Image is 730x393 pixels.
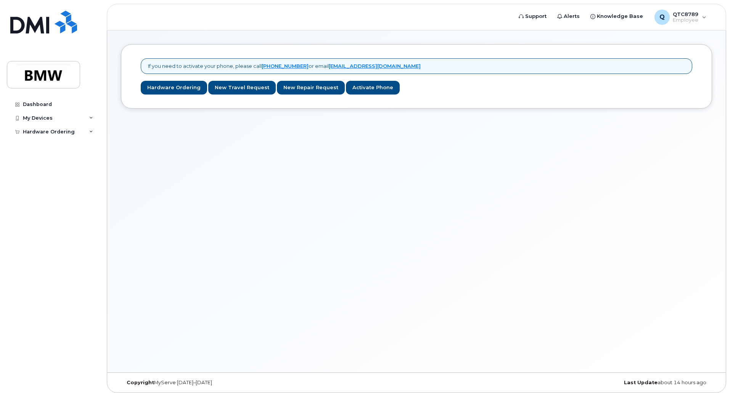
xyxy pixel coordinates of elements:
p: If you need to activate your phone, please call or email [148,63,421,70]
a: [PHONE_NUMBER] [262,63,309,69]
a: [EMAIL_ADDRESS][DOMAIN_NAME] [329,63,421,69]
a: New Repair Request [277,81,345,95]
a: Activate Phone [346,81,400,95]
a: New Travel Request [208,81,276,95]
a: Hardware Ordering [141,81,207,95]
strong: Last Update [624,380,658,385]
div: about 14 hours ago [515,380,712,386]
strong: Copyright [127,380,154,385]
div: MyServe [DATE]–[DATE] [121,380,318,386]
